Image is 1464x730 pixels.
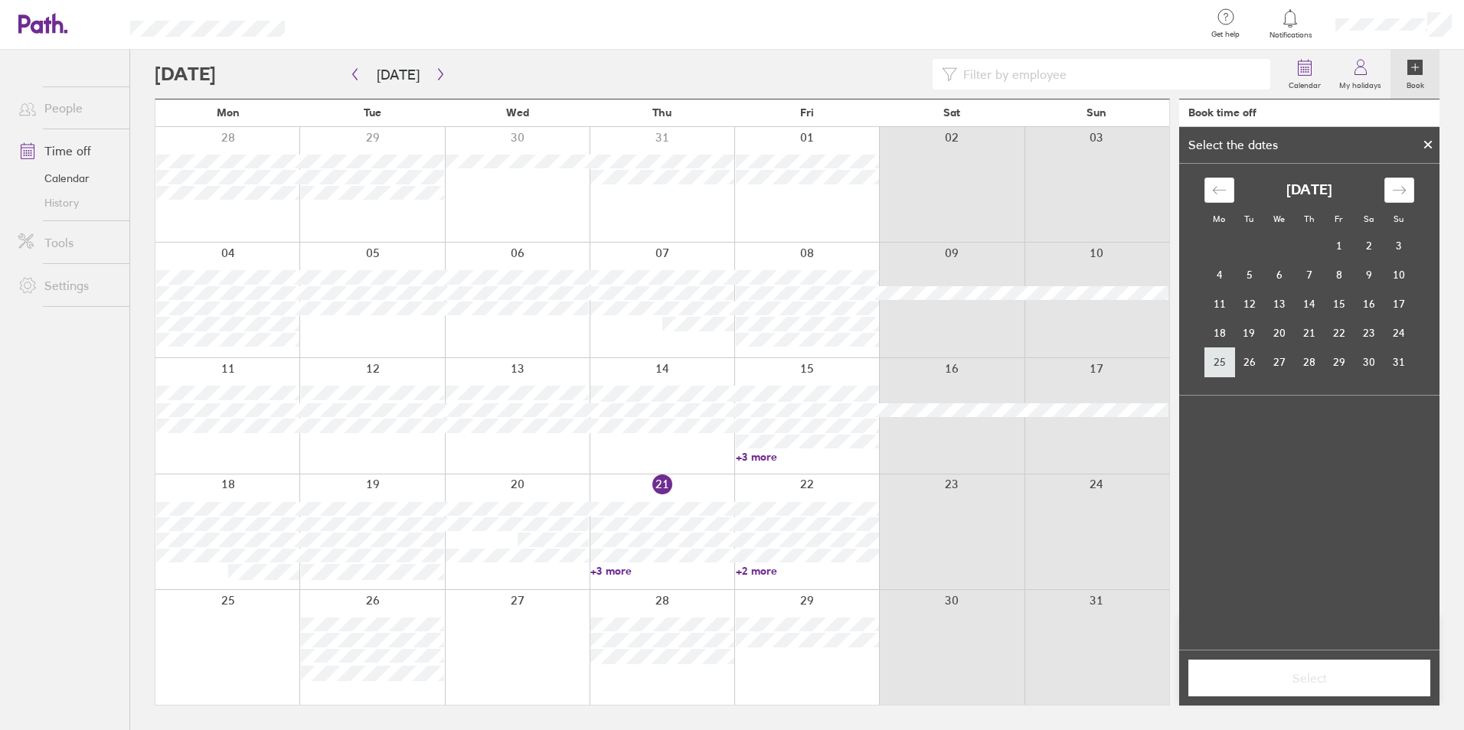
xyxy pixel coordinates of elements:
[1286,182,1332,198] strong: [DATE]
[1384,347,1413,376] td: Choose Sunday, August 31, 2025 as your check-in date. It’s available.
[1244,213,1253,224] small: Tu
[364,62,432,87] button: [DATE]
[1264,318,1294,347] td: Choose Wednesday, August 20, 2025 as your check-in date. It’s available.
[1324,260,1354,289] td: Choose Friday, August 8, 2025 as your check-in date. It’s available.
[1204,260,1234,289] td: Choose Monday, August 4, 2025 as your check-in date. It’s available.
[1324,347,1354,376] td: Choose Friday, August 29, 2025 as your check-in date. It’s available.
[1273,213,1285,224] small: We
[1279,77,1330,90] label: Calendar
[1390,50,1439,99] a: Book
[1330,77,1390,90] label: My holidays
[1294,347,1324,376] td: Choose Thursday, August 28, 2025 as your check-in date. It’s available.
[1397,77,1433,90] label: Book
[1188,164,1431,395] div: Calendar
[1354,231,1384,260] td: Choose Saturday, August 2, 2025 as your check-in date. It’s available.
[1364,213,1374,224] small: Sa
[1266,8,1315,40] a: Notifications
[652,106,672,119] span: Thu
[1179,138,1287,152] div: Select the dates
[1304,213,1314,224] small: Th
[957,60,1261,89] input: Filter by employee
[1234,289,1264,318] td: Choose Tuesday, August 12, 2025 as your check-in date. It’s available.
[1384,178,1414,203] div: Move forward to switch to the next month.
[1188,106,1256,119] div: Book time off
[1204,289,1234,318] td: Choose Monday, August 11, 2025 as your check-in date. It’s available.
[1266,31,1315,40] span: Notifications
[590,564,734,578] a: +3 more
[1384,231,1413,260] td: Choose Sunday, August 3, 2025 as your check-in date. It’s available.
[1279,50,1330,99] a: Calendar
[1324,318,1354,347] td: Choose Friday, August 22, 2025 as your check-in date. It’s available.
[6,191,129,215] a: History
[1354,318,1384,347] td: Choose Saturday, August 23, 2025 as your check-in date. It’s available.
[506,106,529,119] span: Wed
[736,564,879,578] a: +2 more
[1234,347,1264,376] td: Choose Tuesday, August 26, 2025 as your check-in date. It’s available.
[1384,260,1413,289] td: Choose Sunday, August 10, 2025 as your check-in date. It’s available.
[364,106,381,119] span: Tue
[1264,289,1294,318] td: Choose Wednesday, August 13, 2025 as your check-in date. It’s available.
[1199,671,1420,685] span: Select
[1201,30,1250,39] span: Get help
[1188,660,1430,696] button: Select
[1204,178,1234,203] div: Move backward to switch to the previous month.
[1264,260,1294,289] td: Choose Wednesday, August 6, 2025 as your check-in date. It’s available.
[1335,213,1342,224] small: Fr
[736,450,879,464] a: +3 more
[217,106,240,119] span: Mon
[800,106,814,119] span: Fri
[1294,260,1324,289] td: Choose Thursday, August 7, 2025 as your check-in date. It’s available.
[1354,260,1384,289] td: Choose Saturday, August 9, 2025 as your check-in date. It’s available.
[1384,289,1413,318] td: Choose Sunday, August 17, 2025 as your check-in date. It’s available.
[6,270,129,301] a: Settings
[1234,260,1264,289] td: Choose Tuesday, August 5, 2025 as your check-in date. It’s available.
[1213,213,1225,224] small: Mo
[6,227,129,258] a: Tools
[1204,347,1234,376] td: Choose Monday, August 25, 2025 as your check-in date. It’s available.
[1324,231,1354,260] td: Choose Friday, August 1, 2025 as your check-in date. It’s available.
[1204,318,1234,347] td: Choose Monday, August 18, 2025 as your check-in date. It’s available.
[1354,289,1384,318] td: Choose Saturday, August 16, 2025 as your check-in date. It’s available.
[1354,347,1384,376] td: Choose Saturday, August 30, 2025 as your check-in date. It’s available.
[1294,289,1324,318] td: Choose Thursday, August 14, 2025 as your check-in date. It’s available.
[1384,318,1413,347] td: Choose Sunday, August 24, 2025 as your check-in date. It’s available.
[1394,213,1404,224] small: Su
[1234,318,1264,347] td: Choose Tuesday, August 19, 2025 as your check-in date. It’s available.
[1294,318,1324,347] td: Choose Thursday, August 21, 2025 as your check-in date. It’s available.
[6,93,129,123] a: People
[6,166,129,191] a: Calendar
[1264,347,1294,376] td: Choose Wednesday, August 27, 2025 as your check-in date. It’s available.
[1330,50,1390,99] a: My holidays
[6,135,129,166] a: Time off
[1324,289,1354,318] td: Choose Friday, August 15, 2025 as your check-in date. It’s available.
[1087,106,1106,119] span: Sun
[943,106,960,119] span: Sat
